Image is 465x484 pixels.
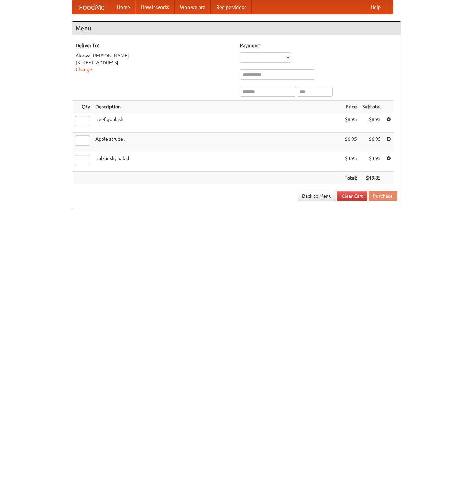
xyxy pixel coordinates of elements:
[72,101,93,113] th: Qty
[93,101,342,113] th: Description
[360,152,384,172] td: $3.95
[342,133,360,152] td: $6.95
[76,67,92,72] a: Change
[360,113,384,133] td: $8.95
[211,0,252,14] a: Recipe videos
[337,191,367,201] a: Clear Cart
[298,191,336,201] a: Back to Menu
[93,113,342,133] td: Beef goulash
[76,59,233,66] div: [STREET_ADDRESS]
[342,113,360,133] td: $8.95
[93,152,342,172] td: Balkánský Salad
[360,101,384,113] th: Subtotal
[135,0,175,14] a: How it works
[365,0,386,14] a: Help
[342,101,360,113] th: Price
[93,133,342,152] td: Apple strudel
[360,133,384,152] td: $6.95
[240,42,397,49] h5: Payment:
[72,22,401,35] h4: Menu
[72,0,112,14] a: FoodMe
[369,191,397,201] button: Purchase
[360,172,384,184] th: $19.85
[342,152,360,172] td: $3.95
[76,52,233,59] div: Aloova [PERSON_NAME]
[112,0,135,14] a: Home
[76,42,233,49] h5: Deliver To:
[175,0,211,14] a: Who we are
[342,172,360,184] th: Total:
